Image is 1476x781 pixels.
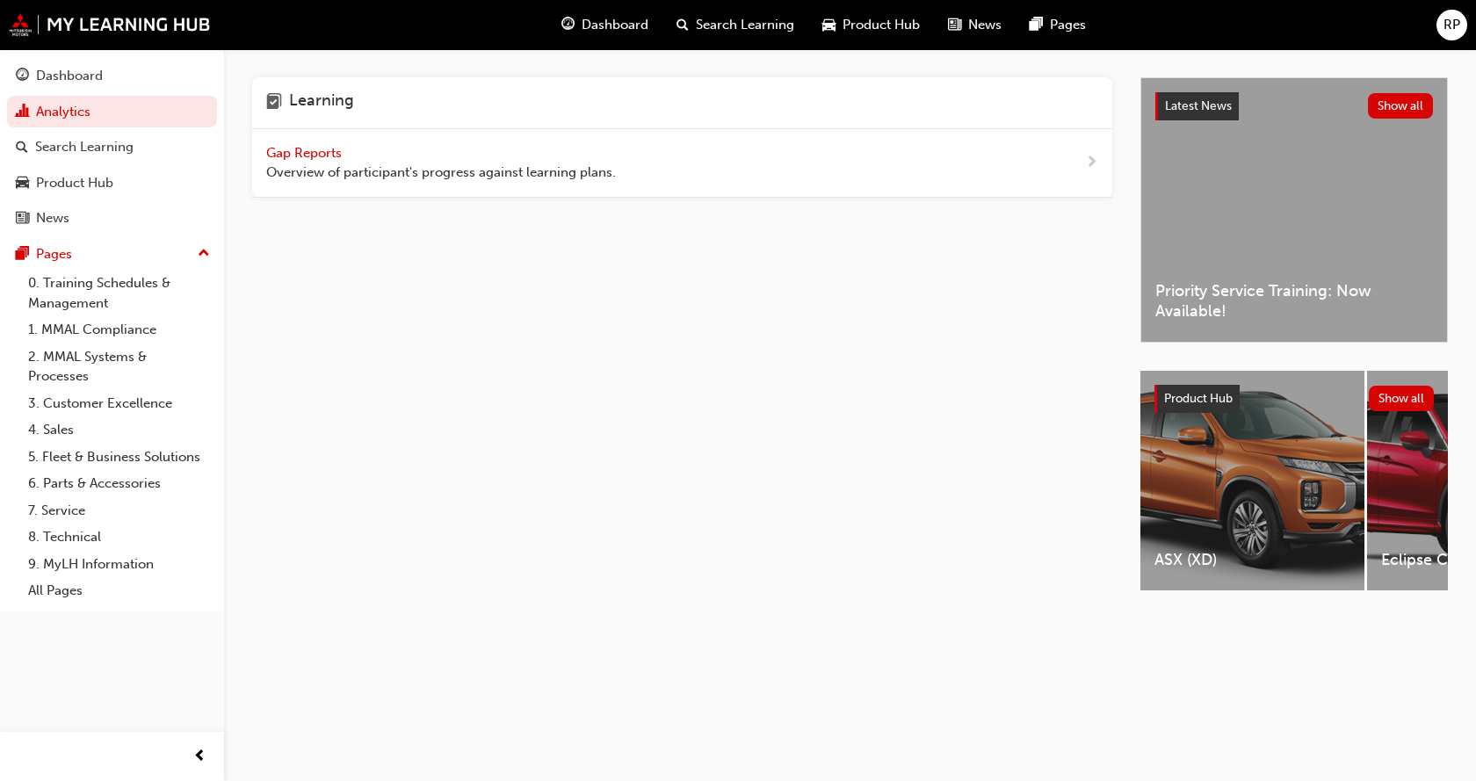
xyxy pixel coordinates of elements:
button: Pages [7,238,217,271]
div: Product Hub [36,173,113,193]
a: Product HubShow all [1154,385,1434,413]
button: DashboardAnalyticsSearch LearningProduct HubNews [7,56,217,238]
span: next-icon [1085,152,1098,174]
a: 5. Fleet & Business Solutions [21,444,217,471]
button: Show all [1369,386,1435,411]
button: RP [1436,10,1467,40]
span: Priority Service Training: Now Available! [1155,281,1433,321]
a: 6. Parts & Accessories [21,470,217,497]
a: pages-iconPages [1016,7,1100,43]
span: ASX (XD) [1154,550,1350,570]
span: RP [1443,15,1460,35]
h4: Learning [289,91,354,114]
span: guage-icon [561,14,575,36]
span: car-icon [16,176,29,192]
a: All Pages [21,577,217,604]
a: Gap Reports Overview of participant's progress against learning plans.next-icon [252,129,1112,198]
a: News [7,202,217,235]
a: search-iconSearch Learning [662,7,808,43]
span: up-icon [198,242,210,265]
span: chart-icon [16,105,29,120]
a: Search Learning [7,131,217,163]
button: Show all [1368,93,1434,119]
span: pages-icon [1030,14,1043,36]
span: pages-icon [16,247,29,263]
a: 2. MMAL Systems & Processes [21,343,217,390]
a: Latest NewsShow allPriority Service Training: Now Available! [1140,77,1448,343]
span: Product Hub [1164,391,1233,406]
a: ASX (XD) [1140,371,1364,590]
a: car-iconProduct Hub [808,7,934,43]
div: News [36,208,69,228]
img: mmal [9,13,211,36]
div: Dashboard [36,66,103,86]
a: Latest NewsShow all [1155,92,1433,120]
span: search-icon [16,140,28,155]
span: News [968,15,1002,35]
a: Dashboard [7,60,217,92]
a: 0. Training Schedules & Management [21,270,217,316]
span: news-icon [16,211,29,227]
a: 3. Customer Excellence [21,390,217,417]
span: news-icon [948,14,961,36]
span: car-icon [822,14,836,36]
span: guage-icon [16,69,29,84]
a: 8. Technical [21,524,217,551]
span: Gap Reports [266,145,345,161]
a: 4. Sales [21,416,217,444]
a: 7. Service [21,497,217,524]
a: news-iconNews [934,7,1016,43]
a: guage-iconDashboard [547,7,662,43]
span: Pages [1050,15,1086,35]
span: search-icon [676,14,689,36]
div: Pages [36,244,72,264]
span: prev-icon [193,746,206,768]
span: Overview of participant's progress against learning plans. [266,163,616,183]
div: Search Learning [35,137,134,157]
span: Product Hub [843,15,920,35]
a: 9. MyLH Information [21,551,217,578]
span: Latest News [1165,98,1232,113]
span: Search Learning [696,15,794,35]
a: 1. MMAL Compliance [21,316,217,343]
a: Analytics [7,96,217,128]
a: Product Hub [7,167,217,199]
span: learning-icon [266,91,282,114]
span: Dashboard [582,15,648,35]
